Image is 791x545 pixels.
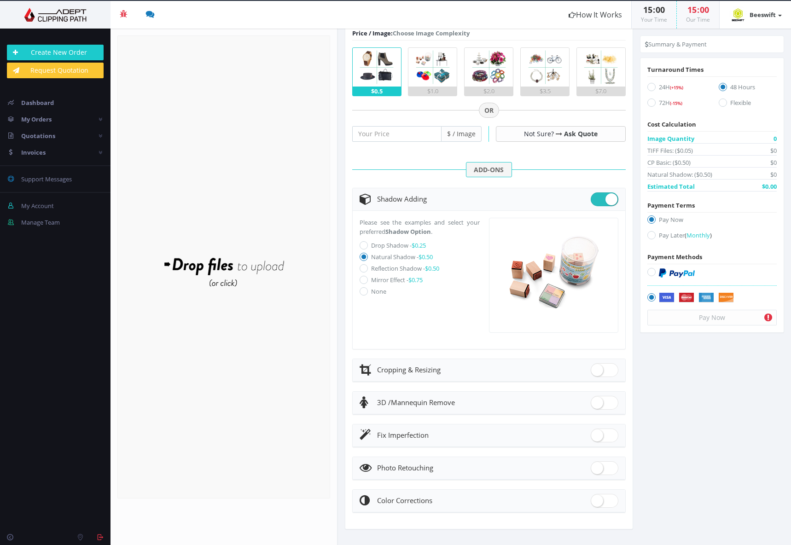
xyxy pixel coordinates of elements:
[425,264,439,272] span: $0.50
[652,4,656,15] span: :
[647,82,705,95] label: 24H
[408,276,423,284] span: $0.75
[647,201,695,209] span: Payment Terms
[700,4,709,15] span: 00
[524,129,554,138] span: Not Sure?
[656,4,665,15] span: 00
[729,6,747,24] img: timthumb.php
[770,146,777,155] span: $0
[442,126,482,142] span: $ / Image
[371,276,423,284] label: Mirror Effect -
[371,264,439,272] label: Reflection Shadow -
[412,241,426,249] span: $0.25
[647,134,694,143] span: Image Quantity
[697,4,700,15] span: :
[659,268,695,278] img: PayPal
[21,218,60,226] span: Manage Team
[377,463,433,472] span: Photo Retouching
[371,241,426,249] label: Drop Shadow -
[670,99,682,107] a: (-15%)
[470,48,508,87] img: 3.png
[526,48,564,87] img: 4.png
[647,146,693,155] span: TIFF Files: ($0.05)
[7,8,104,22] img: Adept Graphics
[670,100,682,106] span: (-15%)
[21,99,54,107] span: Dashboard
[770,158,777,167] span: $0
[7,63,104,78] a: Request Quotation
[686,16,710,23] small: Our Time
[770,170,777,179] span: $0
[413,48,452,87] img: 2.png
[357,48,396,87] img: 1.png
[659,293,734,303] img: Securely by Stripe
[643,4,652,15] span: 15
[465,87,513,96] div: $2.0
[377,430,429,440] span: Fix Imperfection
[719,98,777,110] label: Flexible
[647,231,777,243] label: Pay Later
[670,83,683,91] a: (+15%)
[498,220,609,330] img: Natural Shadow: ($0.50)
[647,65,704,74] span: Turnaround Times
[371,253,433,261] label: Natural Shadow -
[385,227,431,236] strong: Shadow Option
[352,126,442,142] input: Your Price
[647,158,691,167] span: CP Basic: ($0.50)
[645,40,707,49] li: Summary & Payment
[21,115,52,123] span: My Orders
[686,231,710,239] span: Monthly
[719,82,777,95] label: 48 Hours
[21,148,46,157] span: Invoices
[647,120,696,128] span: Cost Calculation
[685,231,712,239] a: (Monthly)
[21,132,55,140] span: Quotations
[352,29,470,38] div: Choose Image Complexity
[582,48,620,87] img: 5.png
[377,496,432,505] span: Color Corrections
[371,287,386,296] label: None
[720,1,791,29] a: Beeswift
[647,215,777,227] label: Pay Now
[564,129,598,138] a: Ask Quote
[352,29,393,37] span: Price / Image:
[670,85,683,91] span: (+15%)
[377,398,455,407] span: Mannequin Remove
[577,87,625,96] div: $7.0
[647,182,695,191] span: Estimated Total
[687,4,697,15] span: 15
[377,194,427,203] span: Shadow Adding
[647,170,712,179] span: Natural Shadow: ($0.50)
[774,134,777,143] span: 0
[750,11,776,19] strong: Beeswift
[647,253,702,261] span: Payment Methods
[7,45,104,60] a: Create New Order
[377,365,441,374] span: Cropping & Resizing
[21,175,72,183] span: Support Messages
[559,1,631,29] a: How It Works
[360,218,480,236] p: Please see the examples and select your preferred .
[641,16,667,23] small: Your Time
[466,162,512,178] span: ADD-ONS
[377,398,391,407] span: 3D /
[419,253,433,261] span: $0.50
[408,87,457,96] div: $1.0
[353,87,401,96] div: $0.5
[647,98,705,110] label: 72H
[521,87,569,96] div: $3.5
[21,202,54,210] span: My Account
[479,103,499,118] span: OR
[762,182,777,191] span: $0.00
